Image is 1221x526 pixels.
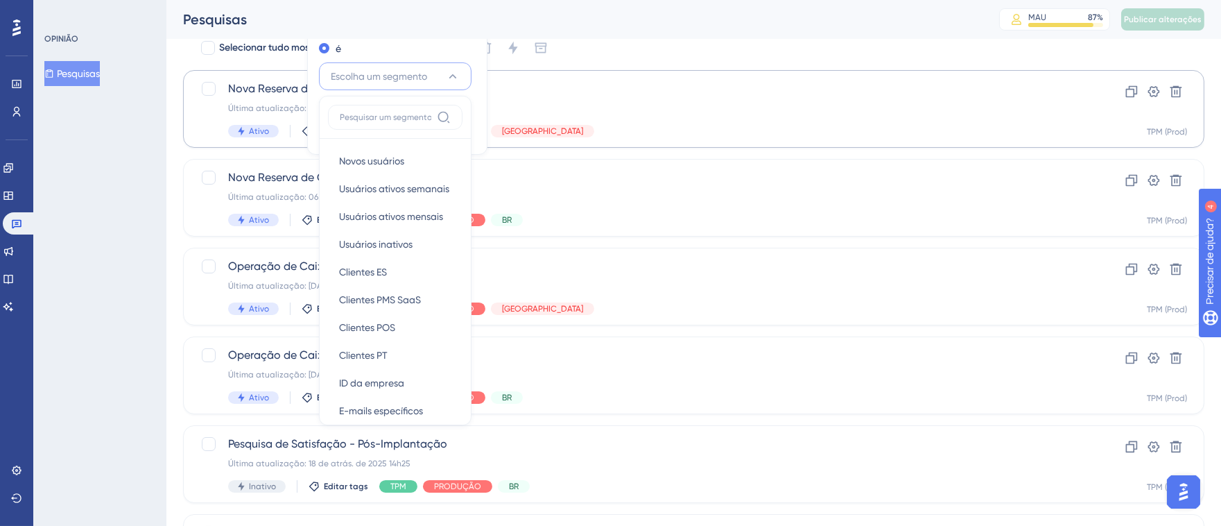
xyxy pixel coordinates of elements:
font: Editar tags [317,215,361,225]
font: BR [502,215,512,225]
font: Ativo [249,393,269,402]
font: Clientes PMS SaaS [339,294,421,305]
font: Inativo [249,482,276,491]
font: Clientes ES [339,266,387,278]
font: Editar tags [324,482,368,491]
font: [GEOGRAPHIC_DATA] [502,126,583,136]
button: Clientes ES [328,258,462,286]
iframe: Iniciador do Assistente de IA do UserGuiding [1163,471,1204,513]
font: Ativo [249,215,269,225]
font: Usuários inativos [339,239,413,250]
font: Usuários ativos semanais [339,183,449,194]
font: Nova Reserva de Grupo [228,82,349,95]
font: [GEOGRAPHIC_DATA] [502,304,583,314]
font: TPM (Prod) [1147,127,1187,137]
font: Pesquisa de Satisfação - Pós-Implantação [228,437,447,450]
button: Editar tags [302,214,361,226]
font: E-mails específicos [339,405,423,416]
button: Clientes PMS SaaS [328,286,462,314]
font: Publicar alterações [1124,15,1202,24]
font: TPM (Prod) [1147,216,1187,226]
font: Editar tags [317,304,361,314]
font: 87 [1088,12,1097,22]
font: Precisar de ajuda? [33,6,119,17]
font: % [1097,12,1103,22]
font: MAU [1028,12,1046,22]
font: Última atualização: 06 de atrás. de 2025 12h12 [228,192,410,202]
font: Usuários ativos mensais [339,211,443,222]
font: Editar tags [317,393,361,402]
font: OPINIÃO [44,34,78,44]
font: TPM [390,482,406,491]
button: ID da empresa [328,369,462,397]
button: Editar tags [302,303,361,314]
font: TPM (Prod) [1147,393,1187,403]
button: Publicar alterações [1121,8,1204,31]
font: é [336,43,341,54]
button: Pesquisas [44,61,100,86]
button: Escolha um segmento [319,62,471,90]
font: Pesquisas [57,68,100,79]
button: Editar tags [309,481,368,492]
font: ID da empresa [339,377,404,389]
font: Última atualização: 20 de atrás. de 2025 11h19 [228,103,408,113]
input: Pesquisar um segmento [340,112,431,123]
button: Clientes POS [328,314,462,341]
font: Operação de Caixa [228,260,329,273]
font: Clientes PT [339,350,388,361]
button: E-mails específicos [328,397,462,425]
font: Última atualização: 18 de atrás. de 2025 14h25 [228,459,410,468]
font: Escolha um segmento [331,71,427,82]
button: Editar tags [302,392,361,403]
button: Editar tags [302,126,361,137]
font: Pesquisas [183,11,247,28]
font: Nova Reserva de Grupo [228,171,349,184]
font: BR [509,482,519,491]
font: Última atualização: [DATE] 06:59 AM [228,281,370,291]
font: BR [502,393,512,402]
font: Novos usuários [339,155,404,167]
font: TPM (Prod) [1147,305,1187,314]
font: PRODUÇÃO [434,482,481,491]
font: Última atualização: [DATE] 06:59 AM [228,370,370,380]
button: Usuários ativos semanais [328,175,462,203]
button: Novos usuários [328,147,462,175]
font: Operação de Caixa [228,348,329,362]
font: Ativo [249,304,269,314]
font: Ativo [249,126,269,136]
font: 4 [129,8,133,16]
font: Clientes POS [339,322,395,333]
button: Usuários inativos [328,230,462,258]
button: Usuários ativos mensais [328,203,462,230]
font: Selecionar tudo mostrando [219,42,340,53]
button: Clientes PT [328,341,462,369]
font: TPM (Prod) [1147,482,1187,492]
